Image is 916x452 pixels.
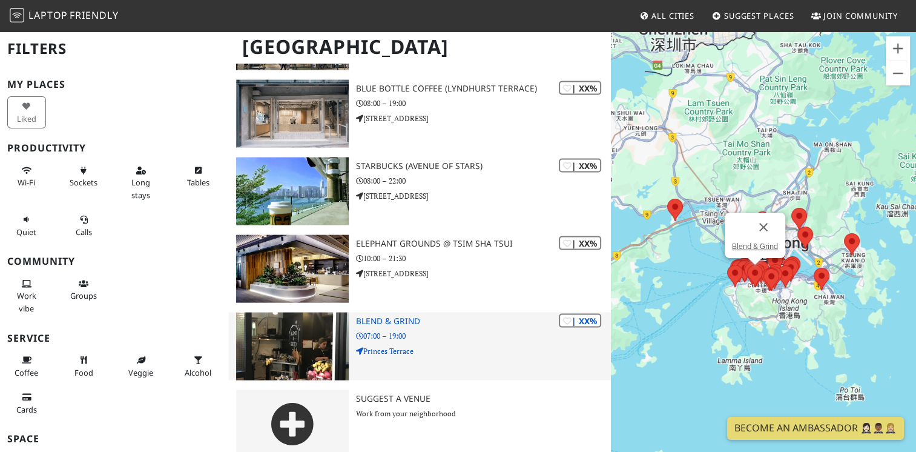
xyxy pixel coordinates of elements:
h3: Space [7,433,222,445]
button: Cards [7,387,46,419]
a: Elephant Grounds @ Tsim Sha Tsui | XX% Elephant Grounds @ Tsim Sha Tsui 10:00 – 21:30 [STREET_ADD... [229,235,610,303]
a: All Cities [634,5,699,27]
button: Food [65,350,104,382]
div: | XX% [559,236,601,250]
a: LaptopFriendly LaptopFriendly [10,5,119,27]
button: Long stays [122,161,160,205]
div: | XX% [559,159,601,173]
h3: Starbucks (Avenue of Stars) [356,161,610,171]
p: Work from your neighborhood [356,408,610,419]
button: Sockets [65,161,104,193]
button: Close [749,213,778,242]
button: Groups [65,274,104,306]
img: Starbucks (Avenue of Stars) [236,158,349,225]
h3: Suggest a Venue [356,394,610,404]
div: | XX% [559,81,601,95]
button: Veggie [122,350,160,382]
h3: My Places [7,79,222,90]
button: Tables [179,161,218,193]
p: Princes Terrace [356,345,610,357]
h3: Community [7,256,222,267]
a: Suggest Places [707,5,799,27]
div: | XX% [559,314,601,328]
p: 08:00 – 19:00 [356,98,610,109]
span: Veggie [128,367,153,378]
span: Quiet [16,227,36,238]
h3: Productivity [7,142,222,154]
button: Alcohol [179,350,218,382]
span: Work-friendly tables [187,177,209,188]
span: Friendly [70,8,118,22]
span: Video/audio calls [76,227,92,238]
h1: [GEOGRAPHIC_DATA] [232,30,608,64]
span: Join Community [823,10,898,21]
p: [STREET_ADDRESS] [356,268,610,279]
h3: Blend & Grind [356,316,610,327]
a: Blend & Grind [732,242,778,251]
p: 08:00 – 22:00 [356,175,610,187]
span: Coffee [15,367,38,378]
span: Laptop [28,8,68,22]
span: Food [74,367,93,378]
button: Coffee [7,350,46,382]
h3: Elephant Grounds @ Tsim Sha Tsui [356,239,610,249]
span: Suggest Places [724,10,794,21]
span: Alcohol [185,367,211,378]
p: 07:00 – 19:00 [356,330,610,342]
span: All Cities [651,10,694,21]
button: Zoom out [886,61,910,85]
h3: Blue Bottle Coffee (Lyndhurst Terrace) [356,84,610,94]
button: Work vibe [7,274,46,318]
button: Zoom in [886,36,910,61]
img: Elephant Grounds @ Tsim Sha Tsui [236,235,349,303]
span: Group tables [70,290,97,301]
button: Wi-Fi [7,161,46,193]
p: [STREET_ADDRESS] [356,190,610,202]
a: Starbucks (Avenue of Stars) | XX% Starbucks (Avenue of Stars) 08:00 – 22:00 [STREET_ADDRESS] [229,158,610,225]
span: Stable Wi-Fi [18,177,35,188]
a: Blue Bottle Coffee (Lyndhurst Terrace) | XX% Blue Bottle Coffee (Lyndhurst Terrace) 08:00 – 19:00... [229,80,610,148]
span: Credit cards [16,404,37,415]
img: LaptopFriendly [10,8,24,22]
button: Calls [65,210,104,242]
button: Quiet [7,210,46,242]
h3: Service [7,333,222,344]
p: [STREET_ADDRESS] [356,113,610,124]
img: Blend & Grind [236,313,349,381]
span: Power sockets [70,177,97,188]
span: People working [17,290,36,313]
img: Blue Bottle Coffee (Lyndhurst Terrace) [236,80,349,148]
h2: Filters [7,30,222,67]
span: Long stays [131,177,150,200]
a: Join Community [806,5,903,27]
a: Blend & Grind | XX% Blend & Grind 07:00 – 19:00 Princes Terrace [229,313,610,381]
p: 10:00 – 21:30 [356,253,610,264]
